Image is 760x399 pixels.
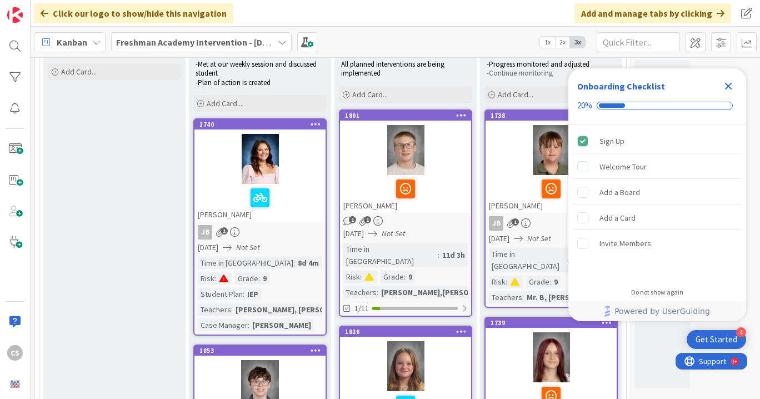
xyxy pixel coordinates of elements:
[198,225,212,240] div: JB
[382,228,406,238] i: Not Set
[486,175,617,213] div: [PERSON_NAME]
[340,327,471,337] div: 1826
[295,257,322,269] div: 8d 4m
[57,36,87,49] span: Kanban
[527,233,551,243] i: Not Set
[599,237,651,250] div: Invite Members
[343,271,360,283] div: Risk
[340,111,471,213] div: 1801[PERSON_NAME]
[404,271,406,283] span: :
[524,291,647,303] div: Mr. B, [PERSON_NAME], Corum,...
[345,112,471,119] div: 1801
[199,347,326,355] div: 1853
[198,319,248,331] div: Case Manager
[597,32,680,52] input: Quick Filter...
[345,328,471,336] div: 1826
[378,286,577,298] div: [PERSON_NAME],[PERSON_NAME],[PERSON_NAME],T...
[352,89,388,99] span: Add Card...
[194,119,326,129] div: 1740
[574,301,741,321] a: Powered by UserGuiding
[491,112,617,119] div: 1738
[526,276,549,288] div: Grade
[243,288,244,300] span: :
[235,272,258,285] div: Grade
[498,89,533,99] span: Add Card...
[34,3,233,23] div: Click our logo to show/hide this navigation
[194,346,326,356] div: 1853
[354,303,369,315] span: 1/11
[484,109,618,308] a: 1738[PERSON_NAME]JB[DATE]Not SetTime in [GEOGRAPHIC_DATA]:21d 2h 42mRisk:Grade:9Teachers:Mr. B, [...
[568,68,746,321] div: Checklist Container
[489,233,509,245] span: [DATE]
[61,67,97,77] span: Add Card...
[194,225,326,240] div: JB
[196,59,318,78] span: -Met at our weekly session and discussed student
[116,37,309,48] b: Freshman Academy Intervention - [DATE]-[DATE]
[573,180,742,205] div: Add a Board is incomplete.
[343,228,364,240] span: [DATE]
[599,211,636,225] div: Add a Card
[568,301,746,321] div: Footer
[489,291,522,303] div: Teachers
[196,78,271,87] span: -Plan of action is created
[439,249,468,261] div: 11d 3h
[573,231,742,256] div: Invite Members is incomplete.
[221,227,228,235] span: 1
[489,248,567,272] div: Time in [GEOGRAPHIC_DATA]
[343,243,438,267] div: Time in [GEOGRAPHIC_DATA]
[577,79,665,93] div: Onboarding Checklist
[293,257,295,269] span: :
[549,276,551,288] span: :
[687,330,746,349] div: Open Get Started checklist, remaining modules: 4
[551,276,561,288] div: 9
[486,111,617,121] div: 1738
[341,59,446,78] span: All planned interventions are being implemented
[249,319,314,331] div: [PERSON_NAME]
[360,271,362,283] span: :
[570,37,585,48] span: 3x
[7,345,23,361] div: CS
[194,119,326,222] div: 1740[PERSON_NAME]
[193,118,327,336] a: 1740[PERSON_NAME]JB[DATE]Not SetTime in [GEOGRAPHIC_DATA]:8d 4mRisk:Grade:9Student Plan:IEPTeache...
[574,3,731,23] div: Add and manage tabs by clicking
[486,111,617,213] div: 1738[PERSON_NAME]
[438,249,439,261] span: :
[512,218,519,226] span: 1
[198,242,218,253] span: [DATE]
[487,69,616,78] p: -Continue monitoring
[573,206,742,230] div: Add a Card is incomplete.
[577,101,592,111] div: 20%
[7,7,23,23] img: Visit kanbanzone.com
[364,216,371,223] span: 1
[207,98,242,108] span: Add Card...
[573,129,742,153] div: Sign Up is complete.
[568,124,746,281] div: Checklist items
[198,288,243,300] div: Student Plan
[599,160,647,173] div: Welcome Tour
[198,257,293,269] div: Time in [GEOGRAPHIC_DATA]
[7,376,23,392] img: avatar
[214,272,216,285] span: :
[199,121,326,128] div: 1740
[56,4,62,13] div: 9+
[599,134,624,148] div: Sign Up
[340,175,471,213] div: [PERSON_NAME]
[198,303,231,316] div: Teachers
[486,216,617,231] div: JB
[260,272,269,285] div: 9
[233,303,429,316] div: [PERSON_NAME], [PERSON_NAME], [PERSON_NAME]...
[489,216,503,231] div: JB
[198,272,214,285] div: Risk
[23,2,51,15] span: Support
[522,291,524,303] span: :
[577,101,737,111] div: Checklist progress: 20%
[555,37,570,48] span: 2x
[631,288,683,297] div: Do not show again
[231,303,233,316] span: :
[258,272,260,285] span: :
[599,186,640,199] div: Add a Board
[244,288,261,300] div: IEP
[719,77,737,95] div: Close Checklist
[540,37,555,48] span: 1x
[489,276,506,288] div: Risk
